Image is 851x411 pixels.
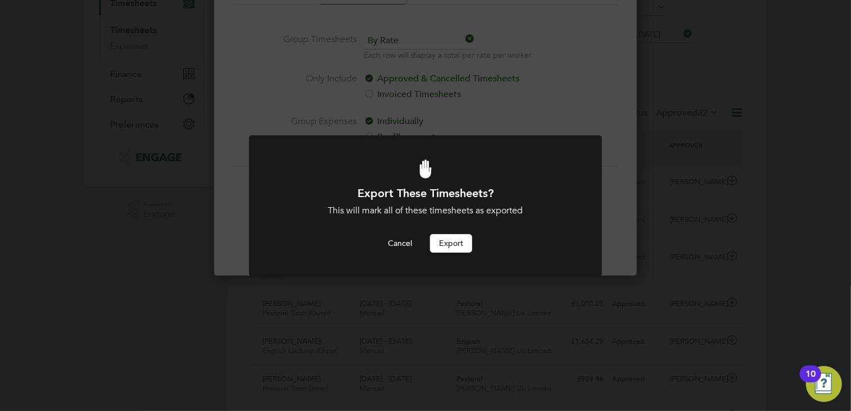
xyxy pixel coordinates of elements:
h1: Export These Timesheets? [279,186,572,200]
button: Cancel [379,234,421,252]
div: 10 [805,374,816,389]
button: Export [430,234,472,252]
button: Open Resource Center, 10 new notifications [806,366,842,402]
div: This will mark all of these timesheets as exported [279,205,572,217]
